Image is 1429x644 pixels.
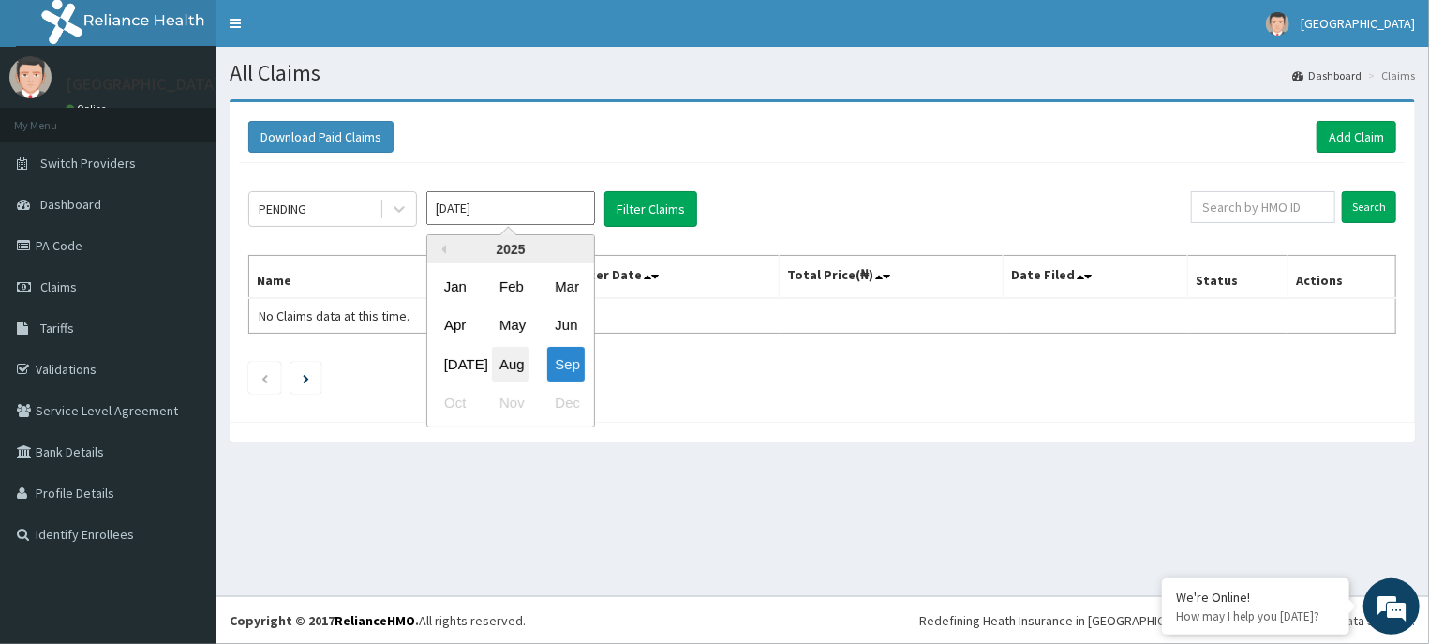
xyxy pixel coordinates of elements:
[1191,191,1335,223] input: Search by HMO ID
[547,269,585,304] div: Choose March 2025
[1301,15,1415,32] span: [GEOGRAPHIC_DATA]
[260,369,269,386] a: Previous page
[492,269,529,304] div: Choose February 2025
[1363,67,1415,83] li: Claims
[259,307,409,324] span: No Claims data at this time.
[249,256,538,299] th: Name
[335,612,415,629] a: RelianceHMO
[303,369,309,386] a: Next page
[1288,256,1395,299] th: Actions
[66,76,220,93] p: [GEOGRAPHIC_DATA]
[427,235,594,263] div: 2025
[780,256,1004,299] th: Total Price(₦)
[492,308,529,343] div: Choose May 2025
[40,278,77,295] span: Claims
[307,9,352,54] div: Minimize live chat window
[230,61,1415,85] h1: All Claims
[259,200,306,218] div: PENDING
[66,102,111,115] a: Online
[437,308,474,343] div: Choose April 2025
[1188,256,1288,299] th: Status
[109,199,259,388] span: We're online!
[216,596,1429,644] footer: All rights reserved.
[1176,608,1335,624] p: How may I help you today?
[919,611,1415,630] div: Redefining Heath Insurance in [GEOGRAPHIC_DATA] using Telemedicine and Data Science!
[40,155,136,172] span: Switch Providers
[427,267,594,423] div: month 2025-09
[97,105,315,129] div: Chat with us now
[1003,256,1188,299] th: Date Filed
[40,320,74,337] span: Tariffs
[9,438,357,503] textarea: Type your message and hit 'Enter'
[492,347,529,382] div: Choose August 2025
[35,94,76,141] img: d_794563401_company_1708531726252_794563401
[248,121,394,153] button: Download Paid Claims
[426,191,595,225] input: Select Month and Year
[1266,12,1289,36] img: User Image
[547,308,585,343] div: Choose June 2025
[437,269,474,304] div: Choose January 2025
[230,612,419,629] strong: Copyright © 2017 .
[1176,589,1335,606] div: We're Online!
[437,347,474,382] div: Choose July 2025
[1292,67,1362,83] a: Dashboard
[604,191,697,227] button: Filter Claims
[40,196,101,213] span: Dashboard
[437,245,446,254] button: Previous Year
[9,56,52,98] img: User Image
[1317,121,1396,153] a: Add Claim
[1342,191,1396,223] input: Search
[547,347,585,382] div: Choose September 2025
